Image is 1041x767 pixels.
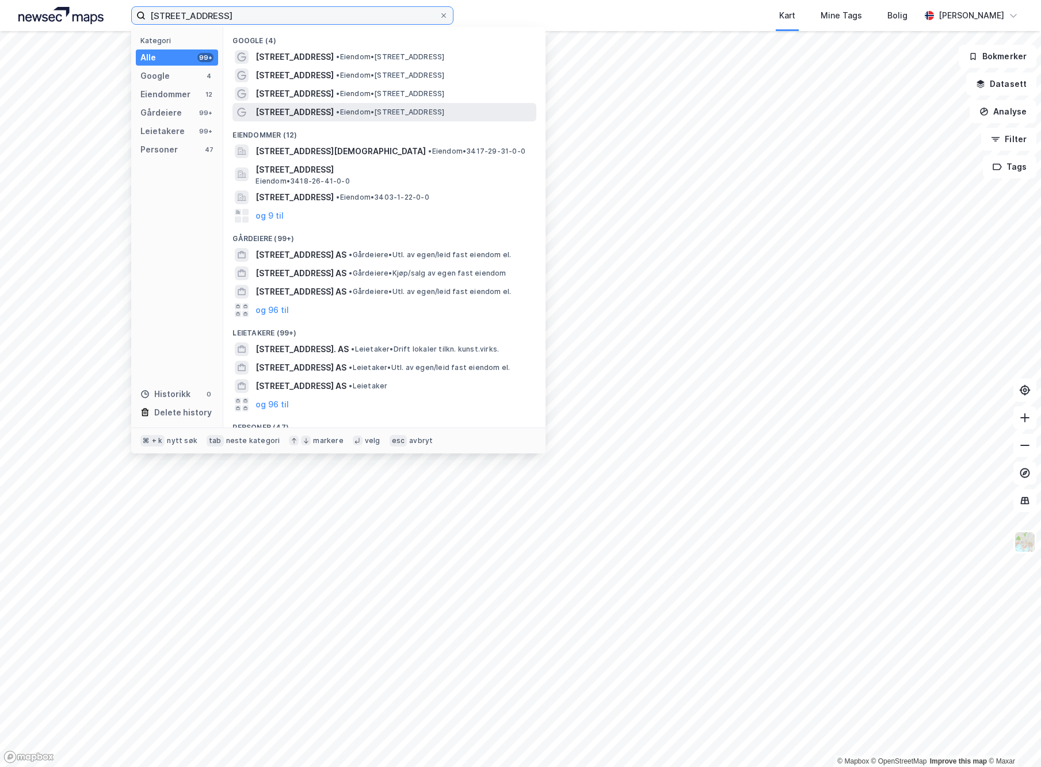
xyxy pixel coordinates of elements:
span: Leietaker • Utl. av egen/leid fast eiendom el. [349,363,510,372]
div: 4 [204,71,213,81]
div: 0 [204,390,213,399]
span: Eiendom • 3418-26-41-0-0 [256,177,349,186]
span: • [349,250,352,259]
div: Bolig [887,9,907,22]
span: • [336,71,340,79]
div: Mine Tags [821,9,862,22]
button: Bokmerker [959,45,1036,68]
span: [STREET_ADDRESS] [256,50,334,64]
span: Eiendom • [STREET_ADDRESS] [336,108,444,117]
button: Datasett [966,72,1036,96]
span: Gårdeiere • Utl. av egen/leid fast eiendom el. [349,287,511,296]
input: Søk på adresse, matrikkel, gårdeiere, leietakere eller personer [146,7,439,24]
span: [STREET_ADDRESS]. AS [256,342,349,356]
span: • [351,345,354,353]
span: • [336,193,340,201]
div: Eiendommer [140,87,190,101]
span: • [336,108,340,116]
div: neste kategori [226,436,280,445]
div: markere [313,436,343,445]
div: Personer (47) [223,414,546,434]
span: Eiendom • [STREET_ADDRESS] [336,89,444,98]
span: [STREET_ADDRESS] [256,105,334,119]
div: 99+ [197,127,213,136]
span: • [336,52,340,61]
button: og 9 til [256,209,284,223]
span: Gårdeiere • Kjøp/salg av egen fast eiendom [349,269,506,278]
div: 12 [204,90,213,99]
span: Eiendom • [STREET_ADDRESS] [336,71,444,80]
div: 47 [204,145,213,154]
div: esc [390,435,407,447]
div: nytt søk [167,436,197,445]
span: [STREET_ADDRESS] [256,190,334,204]
div: ⌘ + k [140,435,165,447]
div: Personer [140,143,178,157]
div: 99+ [197,53,213,62]
span: [STREET_ADDRESS] [256,87,334,101]
div: Eiendommer (12) [223,121,546,142]
span: Gårdeiere • Utl. av egen/leid fast eiendom el. [349,250,511,260]
a: OpenStreetMap [871,757,927,765]
div: Google (4) [223,27,546,48]
button: og 96 til [256,303,289,317]
div: Historikk [140,387,190,401]
span: [STREET_ADDRESS] AS [256,266,346,280]
div: Leietakere [140,124,185,138]
span: • [349,363,352,372]
div: avbryt [409,436,433,445]
span: • [428,147,432,155]
button: og 96 til [256,398,289,411]
button: Filter [981,128,1036,151]
div: Delete history [154,406,212,419]
span: Eiendom • 3417-29-31-0-0 [428,147,525,156]
span: [STREET_ADDRESS] AS [256,379,346,393]
a: Improve this map [930,757,987,765]
div: Gårdeiere [140,106,182,120]
span: • [349,381,352,390]
span: • [336,89,340,98]
span: [STREET_ADDRESS] AS [256,248,346,262]
span: Eiendom • [STREET_ADDRESS] [336,52,444,62]
span: [STREET_ADDRESS] AS [256,361,346,375]
span: Eiendom • 3403-1-22-0-0 [336,193,429,202]
div: velg [365,436,380,445]
a: Mapbox [837,757,869,765]
div: Kategori [140,36,218,45]
span: • [349,269,352,277]
button: Tags [983,155,1036,178]
div: [PERSON_NAME] [939,9,1004,22]
div: Kontrollprogram for chat [983,712,1041,767]
div: tab [207,435,224,447]
div: Kart [779,9,795,22]
div: Leietakere (99+) [223,319,546,340]
img: logo.a4113a55bc3d86da70a041830d287a7e.svg [18,7,104,24]
span: [STREET_ADDRESS] AS [256,285,346,299]
span: • [349,287,352,296]
span: [STREET_ADDRESS][DEMOGRAPHIC_DATA] [256,144,426,158]
img: Z [1014,531,1036,553]
span: Leietaker • Drift lokaler tilkn. kunst.virks. [351,345,499,354]
span: Leietaker [349,381,387,391]
div: 99+ [197,108,213,117]
iframe: Chat Widget [983,712,1041,767]
button: Analyse [970,100,1036,123]
span: [STREET_ADDRESS] [256,163,532,177]
span: [STREET_ADDRESS] [256,68,334,82]
div: Gårdeiere (99+) [223,225,546,246]
a: Mapbox homepage [3,750,54,764]
div: Google [140,69,170,83]
div: Alle [140,51,156,64]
